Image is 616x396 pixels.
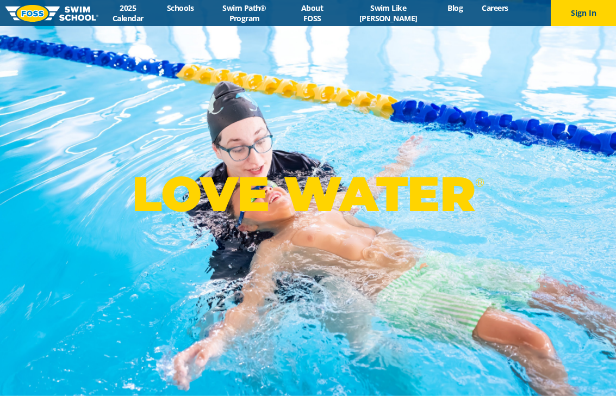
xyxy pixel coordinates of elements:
a: About FOSS [286,3,339,23]
a: Swim Like [PERSON_NAME] [338,3,438,23]
p: LOVE WATER [132,165,484,223]
sup: ® [475,176,484,189]
a: Blog [438,3,472,13]
a: Careers [472,3,518,13]
img: FOSS Swim School Logo [5,5,98,22]
a: Schools [157,3,203,13]
a: 2025 Calendar [98,3,157,23]
a: Swim Path® Program [203,3,286,23]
